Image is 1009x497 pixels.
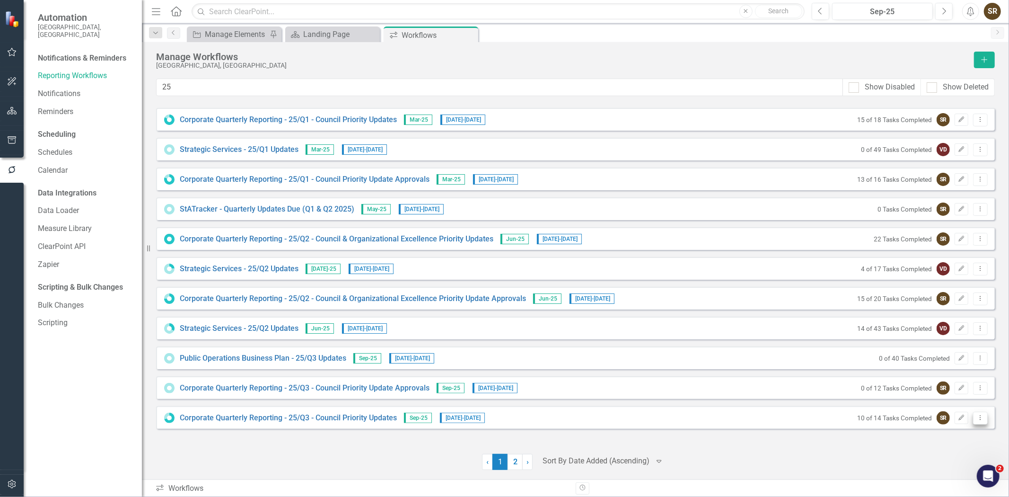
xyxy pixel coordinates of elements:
[877,205,932,213] small: 0 Tasks Completed
[38,12,132,23] span: Automation
[180,264,298,275] a: Strategic Services - 25/Q2 Updates
[180,144,298,155] a: Strategic Services - 25/Q1 Updates
[937,411,950,425] div: SR
[353,353,381,364] span: Sep-25
[861,265,932,273] small: 4 of 17 Tasks Completed
[937,173,950,186] div: SR
[180,204,354,215] a: StATracker - Quarterly Updates Due (Q1 & Q2 2025)
[38,205,132,216] a: Data Loader
[508,454,523,470] a: 2
[361,204,391,214] span: May-25
[937,113,950,126] div: SR
[857,325,932,332] small: 14 of 43 Tasks Completed
[303,28,377,40] div: Landing Page
[486,457,489,466] span: ‹
[38,241,132,252] a: ClearPoint API
[342,323,387,334] span: [DATE] - [DATE]
[984,3,1001,20] button: SR
[180,115,397,125] a: Corporate Quarterly Reporting - 25/Q1 - Council Priority Updates
[768,7,789,15] span: Search
[389,353,434,364] span: [DATE] - [DATE]
[156,62,969,69] div: [GEOGRAPHIC_DATA], [GEOGRAPHIC_DATA]
[937,203,950,216] div: SR
[492,454,508,470] span: 1
[937,262,950,275] div: VD
[38,23,132,39] small: [GEOGRAPHIC_DATA], [GEOGRAPHIC_DATA]
[180,413,397,424] a: Corporate Quarterly Reporting - 25/Q3 - Council Priority Updates
[349,264,394,274] span: [DATE] - [DATE]
[180,293,526,304] a: Corporate Quarterly Reporting - 25/Q2 - Council & Organizational Excellence Priority Update Appro...
[205,28,267,40] div: Manage Elements
[38,300,132,311] a: Bulk Changes
[38,188,97,199] div: Data Integrations
[937,292,950,305] div: SR
[38,129,76,140] div: Scheduling
[832,3,933,20] button: Sep-25
[755,5,802,18] button: Search
[189,28,267,40] a: Manage Elements
[38,282,123,293] div: Scripting & Bulk Changes
[38,259,132,270] a: Zapier
[306,323,334,334] span: Jun-25
[38,223,132,234] a: Measure Library
[537,234,582,244] span: [DATE] - [DATE]
[156,79,843,96] input: Filter Workflows...
[437,383,465,393] span: Sep-25
[288,28,377,40] a: Landing Page
[996,465,1004,472] span: 2
[526,457,529,466] span: ›
[306,144,334,155] span: Mar-25
[937,322,950,335] div: VD
[180,174,430,185] a: Corporate Quarterly Reporting - 25/Q1 - Council Priority Update Approvals
[440,413,485,423] span: [DATE] - [DATE]
[38,318,132,328] a: Scripting
[192,3,805,20] input: Search ClearPoint...
[402,29,476,41] div: Workflows
[943,82,989,93] div: Show Deleted
[306,264,341,274] span: [DATE]-25
[879,355,950,362] small: 0 of 40 Tasks Completed
[937,232,950,246] div: SR
[861,384,932,392] small: 0 of 12 Tasks Completed
[874,235,932,243] small: 22 Tasks Completed
[857,116,932,124] small: 15 of 18 Tasks Completed
[180,383,430,394] a: Corporate Quarterly Reporting - 25/Q3 - Council Priority Update Approvals
[533,293,562,304] span: Jun-25
[180,353,346,364] a: Public Operations Business Plan - 25/Q3 Updates
[38,165,132,176] a: Calendar
[977,465,1000,488] iframe: Intercom live chat
[180,323,298,334] a: Strategic Services - 25/Q2 Updates
[835,6,930,18] div: Sep-25
[38,89,132,99] a: Notifications
[342,144,387,155] span: [DATE] - [DATE]
[857,295,932,302] small: 15 of 20 Tasks Completed
[399,204,444,214] span: [DATE] - [DATE]
[937,143,950,156] div: VD
[5,10,22,27] img: ClearPoint Strategy
[38,147,132,158] a: Schedules
[156,52,969,62] div: Manage Workflows
[857,176,932,183] small: 13 of 16 Tasks Completed
[404,115,432,125] span: Mar-25
[937,382,950,395] div: SR
[500,234,529,244] span: Jun-25
[38,53,126,64] div: Notifications & Reminders
[570,293,614,304] span: [DATE] - [DATE]
[155,483,569,494] div: Workflows
[865,82,915,93] div: Show Disabled
[473,174,518,185] span: [DATE] - [DATE]
[180,234,493,245] a: Corporate Quarterly Reporting - 25/Q2 - Council & Organizational Excellence Priority Updates
[404,413,432,423] span: Sep-25
[38,106,132,117] a: Reminders
[38,71,132,81] a: Reporting Workflows
[861,146,932,153] small: 0 of 49 Tasks Completed
[437,174,465,185] span: Mar-25
[440,115,485,125] span: [DATE] - [DATE]
[857,414,932,422] small: 10 of 14 Tasks Completed
[473,383,518,393] span: [DATE] - [DATE]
